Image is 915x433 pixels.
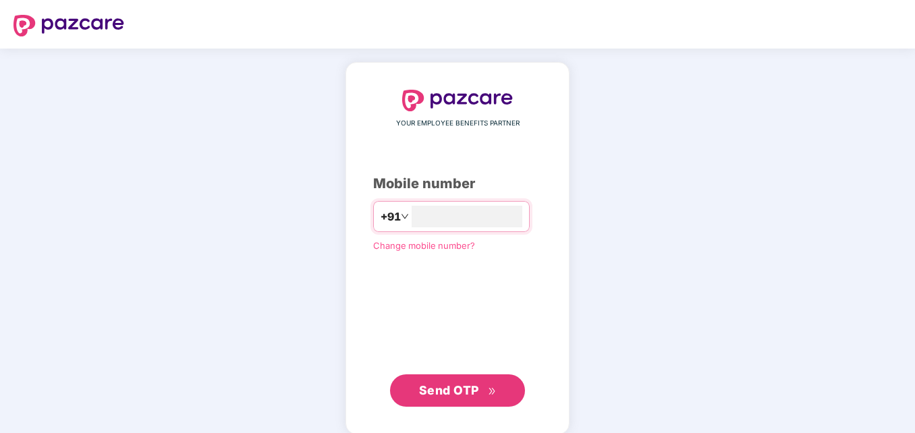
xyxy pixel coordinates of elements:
[402,90,513,111] img: logo
[419,383,479,397] span: Send OTP
[488,387,497,396] span: double-right
[390,374,525,407] button: Send OTPdouble-right
[401,212,409,221] span: down
[13,15,124,36] img: logo
[373,173,542,194] div: Mobile number
[381,208,401,225] span: +91
[373,240,475,251] a: Change mobile number?
[396,118,520,129] span: YOUR EMPLOYEE BENEFITS PARTNER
